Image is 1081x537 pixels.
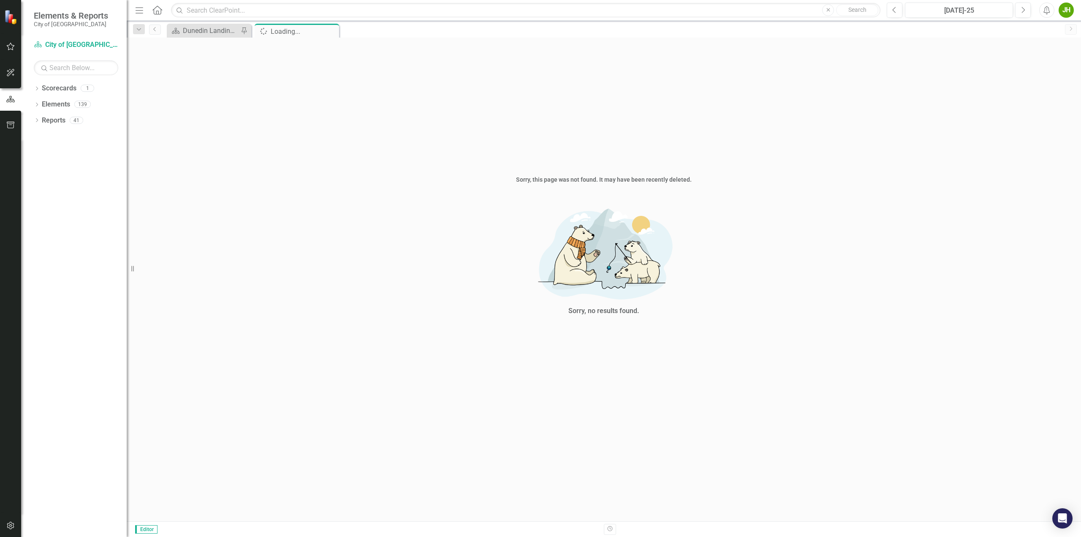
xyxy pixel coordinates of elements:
div: Sorry, no results found. [568,306,639,316]
div: 41 [70,117,83,124]
div: [DATE]-25 [908,5,1010,16]
img: No results found [477,202,731,304]
button: Search [836,4,878,16]
a: Scorecards [42,84,76,93]
span: Editor [135,525,158,534]
span: Search [848,6,866,13]
img: ClearPoint Strategy [4,10,19,25]
a: Dunedin Landing Page [169,25,239,36]
button: JH [1059,3,1074,18]
div: 1 [81,85,94,92]
div: Open Intercom Messenger [1052,508,1073,529]
a: Reports [42,116,65,125]
span: Elements & Reports [34,11,108,21]
div: Dunedin Landing Page [183,25,239,36]
a: City of [GEOGRAPHIC_DATA] [34,40,118,50]
div: Sorry, this page was not found. It may have been recently deleted. [127,175,1081,184]
a: Elements [42,100,70,109]
small: City of [GEOGRAPHIC_DATA] [34,21,108,27]
input: Search ClearPoint... [171,3,880,18]
input: Search Below... [34,60,118,75]
button: [DATE]-25 [905,3,1013,18]
div: Loading... [271,26,337,37]
div: 139 [74,101,91,108]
